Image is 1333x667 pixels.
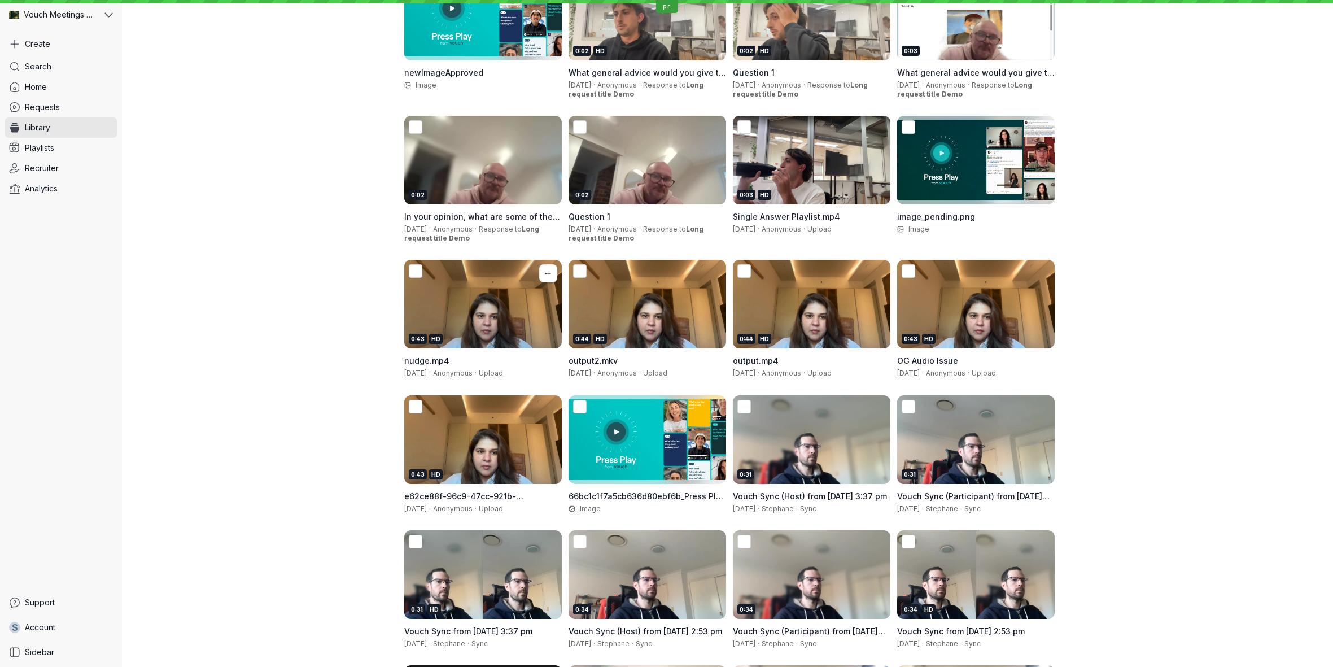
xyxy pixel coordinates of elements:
[964,504,981,513] span: Sync
[922,334,936,344] div: HD
[569,67,726,79] h3: ‍What general advice would you give to new hires?
[762,369,801,377] span: Anonymous
[733,81,755,89] span: [DATE]
[897,504,920,513] span: [DATE]
[733,369,755,377] span: [DATE]
[926,369,965,377] span: Anonymous
[573,46,591,56] div: 0:02
[25,622,55,633] span: Account
[409,334,427,344] div: 0:43
[762,81,801,89] span: Anonymous
[24,9,96,20] span: Vouch Meetings Demo
[25,163,59,174] span: Recruiter
[926,504,958,513] span: Stephane
[897,491,1050,512] span: Vouch Sync (Participant) from [DATE] 3:37 pm
[897,491,1055,502] h3: Vouch Sync (Participant) from 17 June 2025 at 3:37 pm
[479,369,503,377] span: Upload
[5,592,117,613] a: Support
[758,334,771,344] div: HD
[573,604,591,614] div: 0:34
[404,491,523,512] span: e62ce88f-96c9-47cc-921b-0e1e036156a4_input.mp4
[479,504,503,513] span: Upload
[591,225,597,234] span: ·
[733,626,885,647] span: Vouch Sync (Participant) from [DATE] 2:53 pm
[25,61,51,72] span: Search
[25,597,55,608] span: Support
[569,81,703,98] span: Response to
[958,639,964,648] span: ·
[897,67,1055,79] h3: ‍What general advice would you give to new hires?
[404,212,560,244] span: In your opinion, what are some of the key benefits of fostering a diverse and inclusive work envi...
[569,225,703,242] span: Response to
[897,81,920,89] span: [DATE]
[427,639,433,648] span: ·
[737,190,755,200] div: 0:03
[733,81,868,98] span: Long request title Demo
[897,356,958,365] span: OG Audio Issue
[404,491,562,502] h3: e62ce88f-96c9-47cc-921b-0e1e036156a4_input.mp4
[569,81,703,98] span: Long request title Demo
[897,81,1032,98] span: Long request title Demo
[433,369,473,377] span: Anonymous
[800,504,816,513] span: Sync
[733,491,890,502] h3: Vouch Sync (Host) from 17 June 2025 at 3:37 pm
[473,369,479,378] span: ·
[404,504,427,513] span: [DATE]
[926,639,958,648] span: Stephane
[433,225,473,233] span: Anonymous
[920,81,926,90] span: ·
[409,604,425,614] div: 0:31
[25,183,58,194] span: Analytics
[902,604,920,614] div: 0:34
[25,81,47,93] span: Home
[25,38,50,50] span: Create
[897,369,920,377] span: [DATE]
[801,225,807,234] span: ·
[427,369,433,378] span: ·
[807,369,832,377] span: Upload
[404,225,427,233] span: [DATE]
[733,356,779,365] span: output.mp4
[404,639,427,648] span: [DATE]
[902,334,920,344] div: 0:43
[569,491,726,502] h3: 66bc1c1f7a5cb636d80ebf6b_Press Play Light Teal - Blog-p-1600.png
[465,639,471,648] span: ·
[404,626,562,637] h3: Vouch Sync from 17 June 2025 at 3:37 pm
[636,639,652,648] span: Sync
[25,122,50,133] span: Library
[897,81,1032,98] span: Response to
[920,639,926,648] span: ·
[409,190,427,200] div: 0:02
[427,225,433,234] span: ·
[737,604,755,614] div: 0:34
[737,469,754,479] div: 0:31
[404,211,562,223] h3: In your opinion, what are some of the key benefits of fostering a diverse and inclusive work envi...
[473,225,479,234] span: ·
[597,639,630,648] span: Stephane
[755,504,762,513] span: ·
[737,334,755,344] div: 0:44
[404,369,427,377] span: [DATE]
[569,369,591,377] span: [DATE]
[758,190,771,200] div: HD
[922,604,936,614] div: HD
[733,68,775,77] span: Question 1
[801,369,807,378] span: ·
[737,46,755,56] div: 0:02
[733,212,840,221] span: Single Answer Playlist.mp4
[920,504,926,513] span: ·
[637,225,643,234] span: ·
[433,639,465,648] span: Stephane
[404,68,483,77] span: newImageApproved
[762,225,801,233] span: Anonymous
[926,81,965,89] span: Anonymous
[409,469,427,479] div: 0:43
[643,369,667,377] span: Upload
[5,158,117,178] a: Recruiter
[429,469,443,479] div: HD
[733,225,755,233] span: [DATE]
[569,225,591,233] span: [DATE]
[5,138,117,158] a: Playlists
[569,225,703,242] span: Long request title Demo
[473,504,479,513] span: ·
